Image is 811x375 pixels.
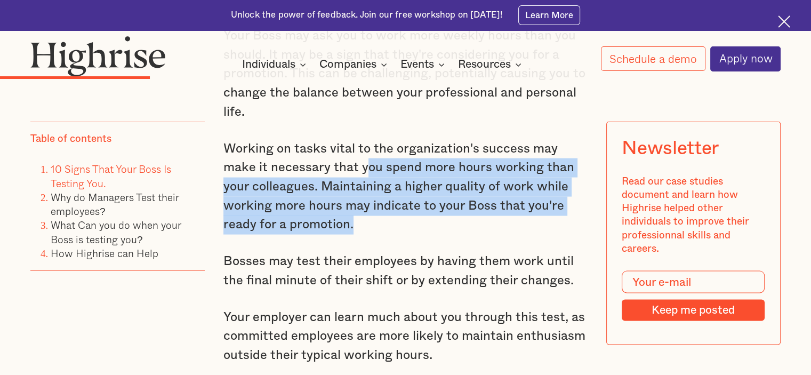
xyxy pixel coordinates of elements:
div: Resources [458,58,525,71]
a: Apply now [710,46,781,71]
div: Events [400,58,448,71]
img: Highrise logo [30,36,166,77]
div: Table of contents [30,132,111,146]
a: What Can you do when your Boss is testing you? [51,217,181,246]
a: 10 Signs That Your Boss Is Testing You. [51,161,171,190]
div: Read our case studies document and learn how Highrise helped other individuals to improve their p... [622,175,765,256]
div: Unlock the power of feedback. Join our free workshop on [DATE]! [231,9,503,21]
div: Newsletter [622,138,719,159]
form: Modal Form [622,271,765,322]
a: Why do Managers Test their employees? [51,189,179,219]
div: Companies [319,58,376,71]
p: Bosses may test their employees by having them work until the final minute of their shift or by e... [223,252,588,290]
img: Cross icon [778,15,790,28]
p: Your employer can learn much about you through this test, as committed employees are more likely ... [223,308,588,365]
a: How Highrise can Help [51,245,158,261]
a: Schedule a demo [601,46,705,71]
p: Working on tasks vital to the organization's success may make it necessary that you spend more ho... [223,140,588,235]
div: Resources [458,58,511,71]
div: Individuals [242,58,309,71]
a: Learn More [518,5,581,25]
div: Individuals [242,58,295,71]
input: Your e-mail [622,271,765,294]
div: Companies [319,58,390,71]
input: Keep me posted [622,300,765,321]
div: Events [400,58,434,71]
